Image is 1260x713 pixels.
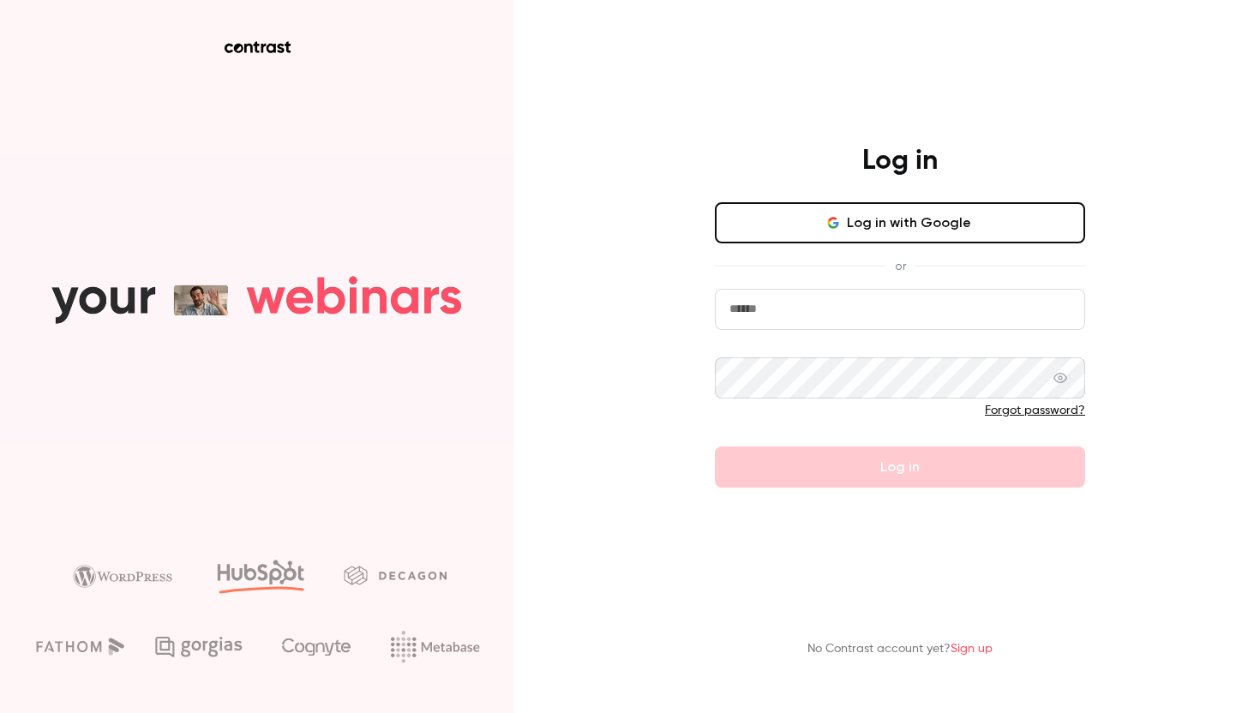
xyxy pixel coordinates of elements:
[951,643,993,655] a: Sign up
[807,640,993,658] p: No Contrast account yet?
[715,202,1085,243] button: Log in with Google
[344,566,447,584] img: decagon
[862,144,938,178] h4: Log in
[886,257,915,275] span: or
[985,404,1085,416] a: Forgot password?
